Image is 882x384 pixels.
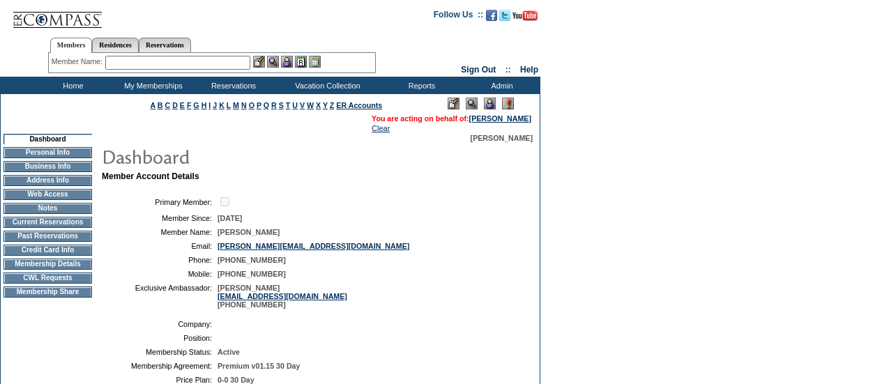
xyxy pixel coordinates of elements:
a: I [208,101,211,109]
img: Impersonate [484,98,496,109]
a: Become our fan on Facebook [486,14,497,22]
td: Price Plan: [107,376,212,384]
span: [PERSON_NAME] [471,134,533,142]
td: Email: [107,242,212,250]
a: W [307,101,314,109]
a: G [193,101,199,109]
img: Reservations [295,56,307,68]
img: View [267,56,279,68]
a: T [286,101,291,109]
span: [PERSON_NAME] [PHONE_NUMBER] [218,284,347,309]
td: Membership Agreement: [107,362,212,370]
b: Member Account Details [102,171,199,181]
a: R [271,101,277,109]
td: Personal Info [3,147,92,158]
a: C [165,101,170,109]
a: Q [264,101,269,109]
span: [DATE] [218,214,242,222]
td: Address Info [3,175,92,186]
a: Subscribe to our YouTube Channel [512,14,538,22]
a: L [227,101,231,109]
a: Help [520,65,538,75]
span: Active [218,348,240,356]
span: [PHONE_NUMBER] [218,270,286,278]
span: [PHONE_NUMBER] [218,256,286,264]
td: Home [31,77,112,94]
td: Membership Status: [107,348,212,356]
img: b_edit.gif [253,56,265,68]
a: ER Accounts [336,101,382,109]
td: My Memberships [112,77,192,94]
a: Reservations [139,38,191,52]
td: Exclusive Ambassador: [107,284,212,309]
td: Mobile: [107,270,212,278]
a: A [151,101,155,109]
span: You are acting on behalf of: [372,114,531,123]
img: Subscribe to our YouTube Channel [512,10,538,21]
img: Edit Mode [448,98,459,109]
a: H [202,101,207,109]
td: Dashboard [3,134,92,144]
a: F [187,101,192,109]
td: Membership Details [3,259,92,270]
a: O [249,101,254,109]
img: Impersonate [281,56,293,68]
a: Z [330,101,335,109]
td: Vacation Collection [272,77,380,94]
td: Web Access [3,189,92,200]
td: Position: [107,334,212,342]
div: Member Name: [52,56,105,68]
a: [EMAIL_ADDRESS][DOMAIN_NAME] [218,292,347,300]
a: M [233,101,239,109]
a: Sign Out [461,65,496,75]
span: Premium v01.15 30 Day [218,362,300,370]
span: [PERSON_NAME] [218,228,280,236]
a: P [257,101,261,109]
a: K [219,101,225,109]
td: Reservations [192,77,272,94]
a: U [292,101,298,109]
td: Notes [3,203,92,214]
a: D [172,101,178,109]
img: b_calculator.gif [309,56,321,68]
td: Company: [107,320,212,328]
a: S [279,101,284,109]
td: Past Reservations [3,231,92,242]
a: N [241,101,247,109]
a: E [180,101,185,109]
td: Follow Us :: [434,8,483,25]
td: Member Name: [107,228,212,236]
img: Become our fan on Facebook [486,10,497,21]
td: Admin [460,77,540,94]
a: X [316,101,321,109]
a: J [213,101,217,109]
a: [PERSON_NAME] [469,114,531,123]
span: :: [505,65,511,75]
td: Reports [380,77,460,94]
td: Primary Member: [107,195,212,208]
img: pgTtlDashboard.gif [101,142,380,170]
td: CWL Requests [3,272,92,284]
a: V [300,101,305,109]
td: Current Reservations [3,217,92,228]
a: B [158,101,163,109]
a: Members [50,38,93,53]
img: Follow us on Twitter [499,10,510,21]
a: Clear [372,124,390,132]
td: Business Info [3,161,92,172]
a: Residences [92,38,139,52]
td: Membership Share [3,286,92,298]
a: Y [323,101,328,109]
td: Credit Card Info [3,245,92,256]
img: View Mode [466,98,478,109]
td: Phone: [107,256,212,264]
span: 0-0 30 Day [218,376,254,384]
img: Log Concern/Member Elevation [502,98,514,109]
a: [PERSON_NAME][EMAIL_ADDRESS][DOMAIN_NAME] [218,242,409,250]
td: Member Since: [107,214,212,222]
a: Follow us on Twitter [499,14,510,22]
